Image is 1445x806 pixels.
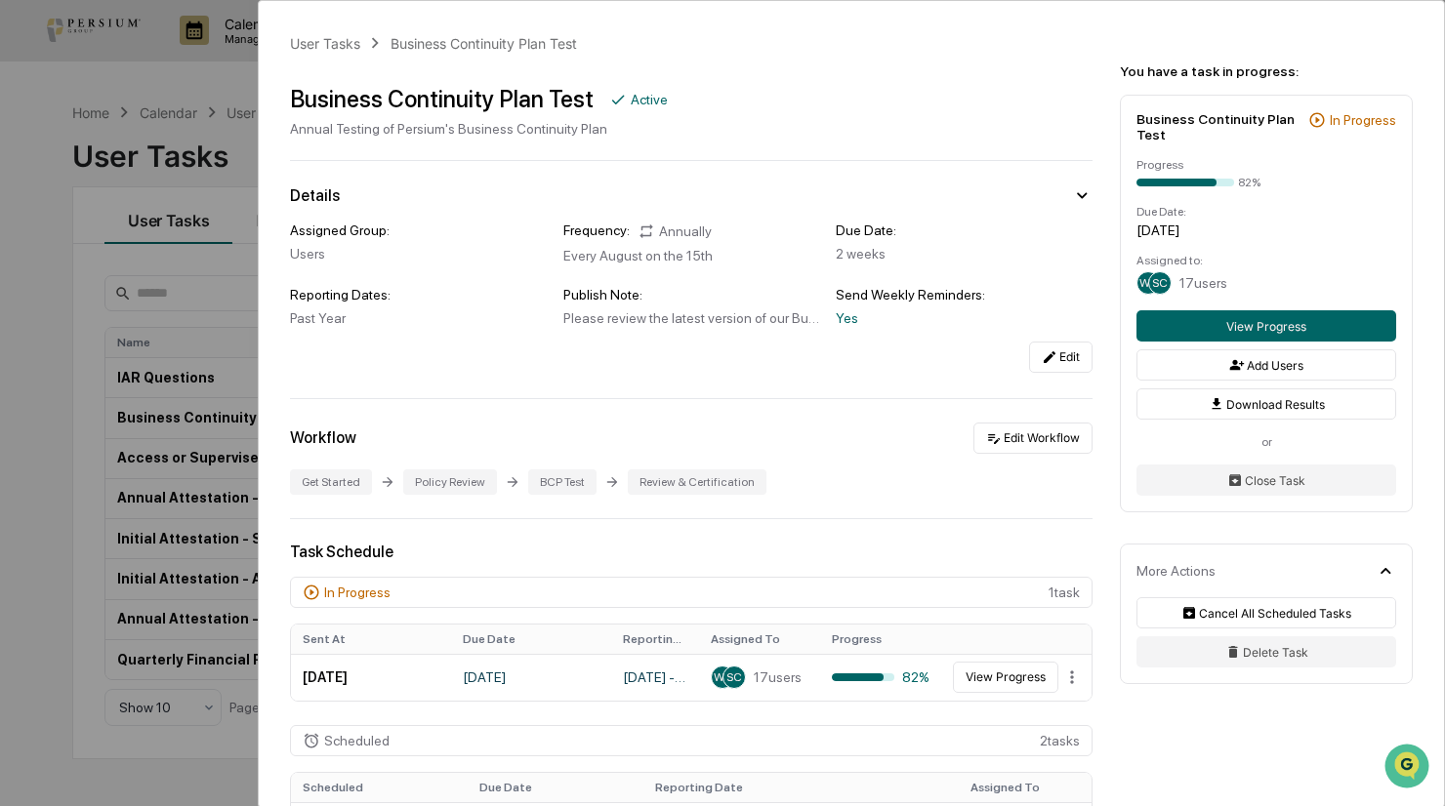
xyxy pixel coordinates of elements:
div: 2 task s [290,725,1093,756]
th: Reporting Date [611,625,699,654]
span: WY [714,670,731,684]
th: Assigned To [699,625,820,654]
td: [DATE] [291,654,451,701]
div: Due Date: [836,222,1093,238]
button: View Progress [953,662,1058,693]
button: Cancel All Scheduled Tasks [1136,597,1396,628]
div: Publish Note: [563,287,820,302]
div: 82% [832,669,929,685]
button: Delete Task [1136,636,1396,667]
a: 🔎Data Lookup [12,274,131,309]
div: 🔎 [20,284,35,300]
div: In Progress [1330,112,1396,128]
div: Reporting Dates: [290,287,547,302]
td: [DATE] [451,654,611,701]
img: 1746055101610-c473b297-6a78-478c-a979-82029cc54cd1 [20,148,55,183]
a: 🖐️Preclearance [12,237,134,272]
div: Review & Certification [628,469,766,495]
th: Assigned To [959,773,1092,802]
div: 1 task [290,577,1093,608]
th: Progress [820,625,941,654]
div: Active [631,92,668,107]
iframe: Open customer support [1383,742,1435,794]
button: Start new chat [332,154,355,178]
div: Frequency: [563,222,630,240]
div: Yes [836,310,1093,326]
div: 82% [1238,176,1260,189]
a: Powered byPylon [138,329,236,344]
th: Reporting Date [643,773,959,802]
span: Data Lookup [39,282,123,302]
div: [DATE] [1136,222,1396,238]
div: Progress [1136,158,1396,172]
div: Policy Review [403,469,497,495]
div: 2 weeks [836,246,1093,262]
input: Clear [51,88,322,108]
div: Please review the latest version of our Business Continuity Plan and remotely test all systems us... [563,310,820,326]
th: Due Date [468,773,643,802]
div: BCP Test [528,469,597,495]
div: Details [290,186,340,205]
div: 🖐️ [20,247,35,262]
div: Assigned to: [1136,254,1396,267]
button: View Progress [1136,310,1396,342]
div: Past Year [290,310,547,326]
div: In Progress [324,584,391,600]
button: Add Users [1136,349,1396,381]
button: Close Task [1136,464,1396,496]
div: Scheduled [324,733,390,748]
div: Annually [638,222,712,240]
div: Business Continuity Plan Test [1136,111,1300,142]
div: Users [290,246,547,262]
div: Business Continuity Plan Test [290,85,594,113]
span: Preclearance [39,245,126,264]
div: Get Started [290,469,372,495]
th: Due Date [451,625,611,654]
div: Start new chat [66,148,320,168]
div: Workflow [290,428,356,447]
div: We're available if you need us! [66,168,247,183]
th: Sent At [291,625,451,654]
div: Business Continuity Plan Test [391,35,577,52]
span: Attestations [161,245,242,264]
span: SC [726,670,742,684]
span: 17 users [754,669,802,685]
a: 🗄️Attestations [134,237,250,272]
th: Scheduled [291,773,467,802]
div: You have a task in progress: [1120,63,1413,79]
div: Due Date: [1136,205,1396,219]
div: Task Schedule [290,543,1093,561]
div: More Actions [1136,563,1216,579]
span: SC [1152,276,1168,290]
span: Pylon [194,330,236,344]
span: 17 users [1179,275,1227,291]
div: Send Weekly Reminders: [836,287,1093,302]
div: Every August on the 15th [563,248,820,263]
div: 🗄️ [142,247,157,262]
span: WY [1139,276,1157,290]
p: How can we help? [20,40,355,71]
div: User Tasks [290,35,360,52]
button: Download Results [1136,388,1396,420]
button: Edit [1029,342,1093,373]
div: Annual Testing of Persium's Business Continuity Plan [290,121,668,137]
div: or [1136,435,1396,449]
td: [DATE] - [DATE] [611,654,699,701]
button: Edit Workflow [973,423,1093,454]
div: Assigned Group: [290,222,547,238]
